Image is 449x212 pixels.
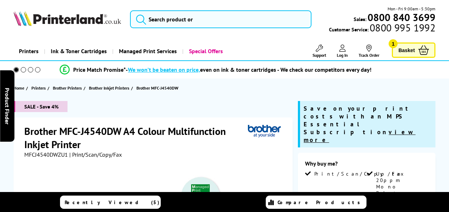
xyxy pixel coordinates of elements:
[313,45,326,58] a: Support
[136,84,180,92] a: Brother MFC-J4540DW
[112,42,182,60] a: Managed Print Services
[314,171,406,177] span: Print/Scan/Copy/Fax
[182,42,228,60] a: Special Offers
[366,14,435,21] a: 0800 840 3699
[388,5,435,12] span: Mon - Fri 9:00am - 5:30pm
[4,88,11,125] span: Product Finder
[369,24,435,31] span: 0800 995 1992
[130,10,311,28] input: Search product or
[313,52,326,58] span: Support
[73,66,126,73] span: Price Match Promise*
[389,39,398,48] span: 1
[31,84,46,92] span: Printers
[14,101,68,112] span: SALE - Save 4%
[126,66,371,73] div: - even on ink & toner cartridges - We check our competitors every day!
[392,42,435,58] a: Basket 1
[31,84,48,92] a: Printers
[53,84,82,92] span: Brother Printers
[14,84,24,92] span: Home
[248,125,281,138] img: Brother
[14,11,121,26] img: Printerland Logo
[51,42,107,60] span: Ink & Toner Cartridges
[337,45,348,58] a: Log In
[398,45,415,55] span: Basket
[304,105,415,144] span: Save on your print costs with an MPS Essential Subscription
[14,11,121,27] a: Printerland Logo
[128,66,200,73] span: We won’t be beaten on price,
[65,199,160,206] span: Recently Viewed (5)
[305,160,428,171] div: Why buy me?
[359,45,379,58] a: Track Order
[89,84,129,92] span: Brother Inkjet Printers
[4,64,428,76] li: modal_Promise
[266,196,366,209] a: Compare Products
[368,11,435,24] b: 0800 840 3699
[376,171,427,196] span: Up to 20ppm Mono Print
[14,42,44,60] a: Printers
[329,24,435,33] span: Customer Service:
[89,84,131,92] a: Brother Inkjet Printers
[53,84,84,92] a: Brother Printers
[278,199,364,206] span: Compare Products
[44,42,112,60] a: Ink & Toner Cartridges
[24,125,248,151] h1: Brother MFC-J4540DW A4 Colour Multifunction Inkjet Printer
[69,151,122,158] span: | Print/Scan/Copy/Fax
[24,151,68,158] span: MFCJ4540DWZU1
[14,84,26,92] a: Home
[304,128,415,144] u: view more
[60,196,161,209] a: Recently Viewed (5)
[337,52,348,58] span: Log In
[136,84,178,92] span: Brother MFC-J4540DW
[354,16,366,22] span: Sales:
